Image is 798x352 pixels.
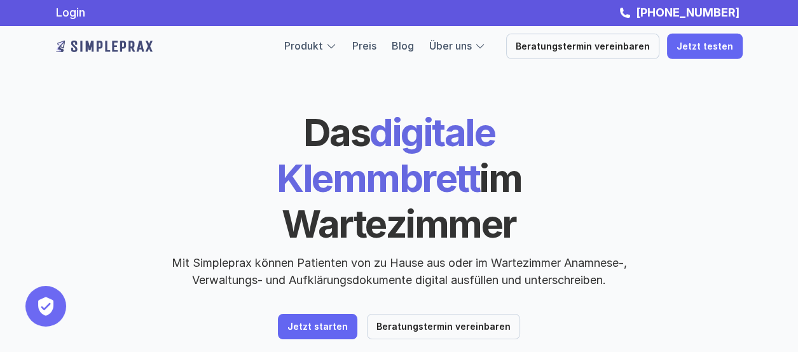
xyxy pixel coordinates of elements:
[429,39,472,52] a: Über uns
[677,41,733,51] p: Jetzt testen
[516,41,650,51] p: Beratungstermin vereinbaren
[367,314,520,339] a: Beratungstermin vereinbaren
[506,34,659,59] a: Beratungstermin vereinbaren
[392,39,414,52] a: Blog
[278,314,357,339] a: Jetzt starten
[667,34,743,59] a: Jetzt testen
[636,6,740,19] strong: [PHONE_NUMBER]
[376,322,511,332] p: Beratungstermin vereinbaren
[303,109,370,155] span: Das
[633,6,743,19] a: [PHONE_NUMBER]
[287,322,348,332] p: Jetzt starten
[282,155,528,247] span: im Wartezimmer
[284,39,323,52] a: Produkt
[56,6,85,19] a: Login
[180,109,619,247] h1: digitale Klemmbrett
[352,39,376,52] a: Preis
[161,254,638,288] p: Mit Simpleprax können Patienten von zu Hause aus oder im Wartezimmer Anamnese-, Verwaltungs- und ...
